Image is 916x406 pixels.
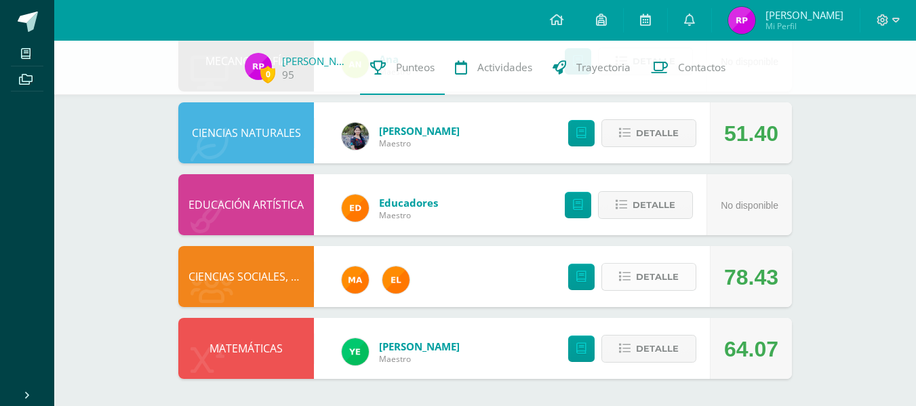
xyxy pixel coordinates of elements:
span: Punteos [396,60,435,75]
span: Mi Perfil [765,20,843,32]
div: MATEMÁTICAS [178,318,314,379]
span: Detalle [636,121,679,146]
span: Maestro [379,138,460,149]
img: 31c982a1c1d67d3c4d1e96adbf671f86.png [382,266,410,293]
span: Detalle [633,192,675,218]
div: EDUCACIÓN ARTÍSTICA [178,174,314,235]
div: 78.43 [724,247,778,308]
a: Punteos [360,41,445,95]
img: 266030d5bbfb4fab9f05b9da2ad38396.png [342,266,369,293]
span: [PERSON_NAME] [765,8,843,22]
span: Maestro [379,353,460,365]
img: ed927125212876238b0630303cb5fd71.png [342,195,369,222]
img: 612d8540f47d75f38da33de7c34a2a03.png [245,53,272,80]
span: 0 [260,66,275,83]
div: CIENCIAS NATURALES [178,102,314,163]
a: Educadores [379,196,438,209]
span: Detalle [636,336,679,361]
a: [PERSON_NAME] [379,124,460,138]
img: b2b209b5ecd374f6d147d0bc2cef63fa.png [342,123,369,150]
button: Detalle [601,119,696,147]
button: Detalle [601,263,696,291]
div: 64.07 [724,319,778,380]
span: No disponible [721,200,778,211]
span: Detalle [636,264,679,289]
a: Trayectoria [542,41,641,95]
a: Actividades [445,41,542,95]
span: Actividades [477,60,532,75]
a: Contactos [641,41,736,95]
span: Maestro [379,209,438,221]
button: Detalle [601,335,696,363]
img: dfa1fd8186729af5973cf42d94c5b6ba.png [342,338,369,365]
a: [PERSON_NAME] [282,54,350,68]
span: Trayectoria [576,60,631,75]
button: Detalle [598,191,693,219]
span: Contactos [678,60,725,75]
img: 612d8540f47d75f38da33de7c34a2a03.png [728,7,755,34]
div: 51.40 [724,103,778,164]
div: CIENCIAS SOCIALES, FORMACIÓN CIUDADANA E INTERCULTURALIDAD [178,246,314,307]
a: [PERSON_NAME] [379,340,460,353]
a: 95 [282,68,294,82]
